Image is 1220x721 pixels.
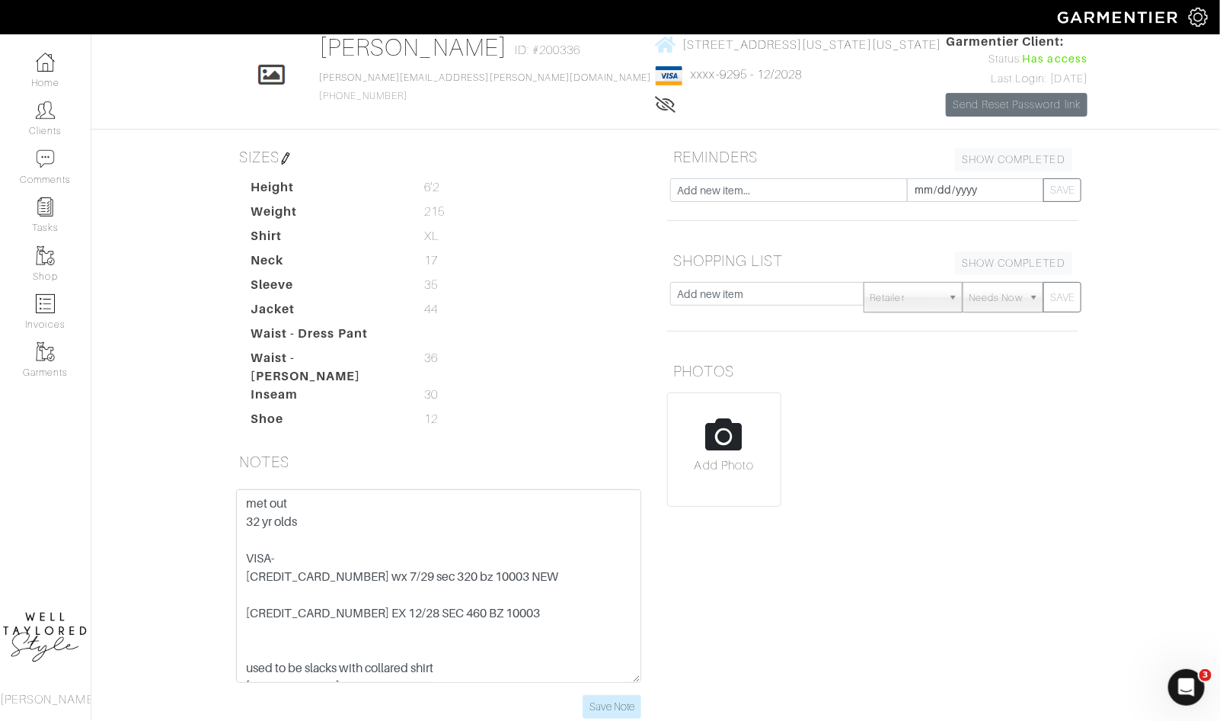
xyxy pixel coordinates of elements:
dt: Weight [239,203,413,227]
textarea: met out 32 yr olds VISA- [CREDIT_CARD_NUMBER] wx 7/29 sec 320 bz 10003 NEW [CREDIT_CARD_NUMBER] E... [236,489,641,683]
span: 12 [424,410,438,428]
span: [STREET_ADDRESS][US_STATE][US_STATE] [683,37,942,51]
input: Add new item [670,282,864,306]
span: 17 [424,252,438,270]
img: orders-icon-0abe47150d42831381b5fb84f609e132dff9fe21cb692f30cb5eec754e2cba89.png [36,294,55,313]
span: Garmentier Client: [946,33,1087,51]
span: Retailer [870,283,942,313]
input: Save Note [583,695,641,719]
h5: NOTES [233,447,644,477]
span: 30 [424,386,438,404]
iframe: Intercom live chat [1168,669,1205,706]
span: 6'2 [424,178,439,197]
dt: Shoe [239,410,413,434]
a: [STREET_ADDRESS][US_STATE][US_STATE] [656,35,942,54]
h5: REMINDERS [667,142,1078,172]
img: garments-icon-b7da505a4dc4fd61783c78ac3ca0ef83fa9d6f193b1c9dc38574b1d14d53ca28.png [36,246,55,265]
span: 35 [424,276,438,294]
h5: SHOPPING LIST [667,245,1078,276]
h5: SIZES [233,142,644,172]
dt: Inseam [239,386,413,410]
span: 44 [424,300,438,319]
dt: Height [239,178,413,203]
div: Last Login: [DATE] [946,71,1087,88]
span: ID: #200336 [515,41,581,59]
a: SHOW COMPLETED [955,252,1072,275]
img: visa-934b35602734be37eb7d5d7e5dbcd2044c359bf20a24dc3361ca3fa54326a8a7.png [656,66,682,85]
span: Has access [1023,51,1088,68]
dt: Neck [239,252,413,276]
h5: PHOTOS [667,356,1078,386]
div: Status: [946,51,1087,68]
a: [PERSON_NAME] [319,34,507,61]
img: clients-icon-6bae9207a08558b7cb47a8932f037763ab4055f8c8b6bfacd5dc20c3e0201464.png [36,101,55,120]
button: SAVE [1043,178,1081,202]
img: gear-icon-white-bd11855cb880d31180b6d7d6211b90ccbf57a29d726f0c71d8c61bd08dd39cc2.png [1189,8,1208,27]
span: 3 [1199,669,1212,681]
a: [PERSON_NAME][EMAIL_ADDRESS][PERSON_NAME][DOMAIN_NAME] [319,72,651,83]
dt: Waist - Dress Pant [239,325,413,349]
dt: Sleeve [239,276,413,300]
dt: Waist - [PERSON_NAME] [239,349,413,386]
span: [PHONE_NUMBER] [319,72,651,101]
dt: Jacket [239,300,413,325]
a: SHOW COMPLETED [955,148,1072,171]
input: Add new item... [670,178,908,202]
img: garmentier-logo-header-white-b43fb05a5012e4ada735d5af1a66efaba907eab6374d6393d1fbf88cb4ef424d.png [1050,4,1189,30]
a: xxxx-9295 - 12/2028 [691,68,803,82]
span: XL [424,227,439,245]
img: dashboard-icon-dbcd8f5a0b271acd01030246c82b418ddd0df26cd7fceb0bd07c9910d44c42f6.png [36,53,55,72]
span: 215 [424,203,445,221]
img: garments-icon-b7da505a4dc4fd61783c78ac3ca0ef83fa9d6f193b1c9dc38574b1d14d53ca28.png [36,342,55,361]
button: SAVE [1043,282,1081,312]
span: Needs Now [969,283,1023,313]
img: pen-cf24a1663064a2ec1b9c1bd2387e9de7a2fa800b781884d57f21acf72779bad2.png [279,152,292,165]
img: comment-icon-a0a6a9ef722e966f86d9cbdc48e553b5cf19dbc54f86b18d962a5391bc8f6eb6.png [36,149,55,168]
a: Send Reset Password link [946,93,1087,117]
dt: Shirt [239,227,413,252]
img: reminder-icon-8004d30b9f0a5d33ae49ab947aed9ed385cf756f9e5892f1edd6e32f2345188e.png [36,197,55,216]
span: 36 [424,349,438,367]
